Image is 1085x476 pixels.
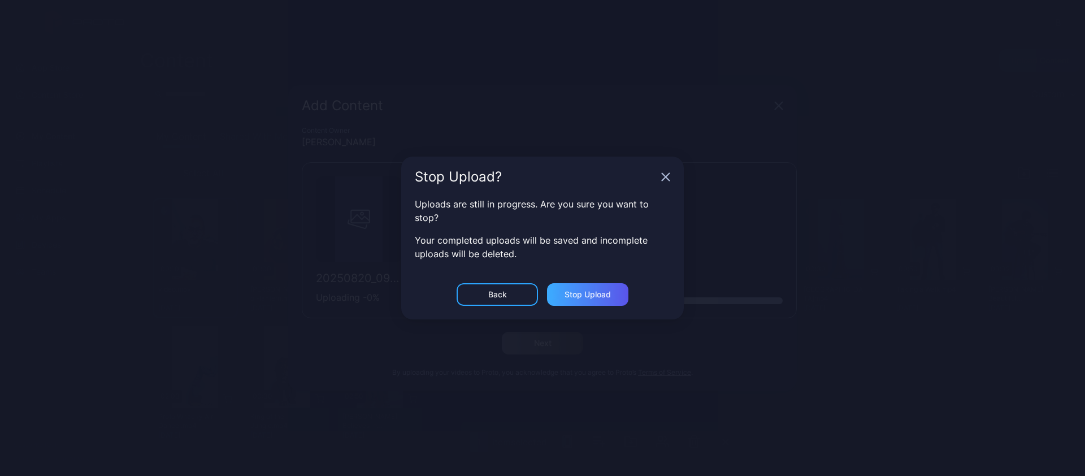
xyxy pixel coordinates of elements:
[415,233,670,261] p: Your completed uploads will be saved and incomplete uploads will be deleted.
[457,283,538,306] button: Back
[415,197,670,224] p: Uploads are still in progress. Are you sure you want to stop?
[415,170,657,184] div: Stop Upload?
[488,290,507,299] div: Back
[547,283,628,306] button: Stop Upload
[565,290,611,299] div: Stop Upload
